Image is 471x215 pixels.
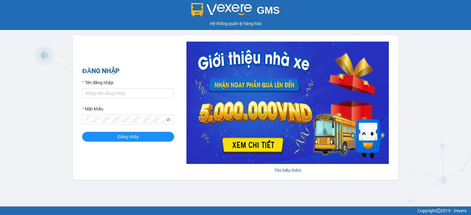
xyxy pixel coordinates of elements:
h2: ĐĂNG NHẬP [82,66,174,76]
img: logo 2 [191,3,252,17]
div: Hệ thống quản lý hàng hóa [2,20,469,27]
a: GMS [191,9,280,14]
input: Tên đăng nhập [82,88,174,98]
div: Copyright 2019 - Vexere [5,207,466,214]
span: GMS [257,5,280,16]
span: eye-invisible [166,117,170,122]
div: Tìm hiểu thêm [186,167,389,174]
label: Mật khẩu [82,106,103,112]
span: copyright [436,209,441,213]
button: Đăng nhập [82,132,174,142]
label: Tên đăng nhập [82,79,113,86]
input: Mật khẩu [86,116,165,123]
img: banner-0 [186,42,389,164]
span: Đăng nhập [117,133,139,140]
